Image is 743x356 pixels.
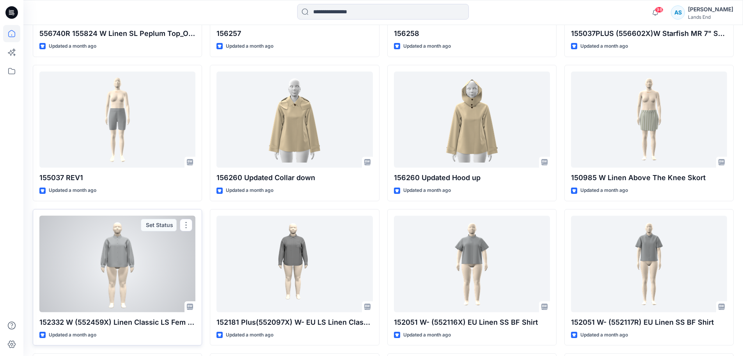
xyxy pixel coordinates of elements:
[49,42,96,50] p: Updated a month ago
[49,186,96,195] p: Updated a month ago
[688,14,733,20] div: Lands End
[580,186,628,195] p: Updated a month ago
[39,72,195,168] a: 155037 REV1
[49,331,96,339] p: Updated a month ago
[216,72,372,168] a: 156260 Updated Collar down
[394,317,550,328] p: 152051 W- (552116X) EU Linen SS BF Shirt
[39,317,195,328] p: 152332 W (552459X) Linen Classic LS Fem Shirt_REV1
[226,42,273,50] p: Updated a month ago
[216,216,372,312] a: 152181 Plus(552097X) W- EU LS Linen Classic Button- Through Shirt
[571,317,727,328] p: 152051 W- (552117R) EU Linen SS BF Shirt
[571,28,727,39] p: 155037PLUS (556602X)W Starfish MR 7" Short
[671,5,685,20] div: AS
[216,28,372,39] p: 156257
[39,28,195,39] p: 556740R 155824 W Linen SL Peplum Top_OP2_REV2
[580,42,628,50] p: Updated a month ago
[394,28,550,39] p: 156258
[688,5,733,14] div: [PERSON_NAME]
[394,172,550,183] p: 156260 Updated Hood up
[394,216,550,312] a: 152051 W- (552116X) EU Linen SS BF Shirt
[571,72,727,168] a: 150985 W Linen Above The Knee Skort
[580,331,628,339] p: Updated a month ago
[403,186,451,195] p: Updated a month ago
[216,317,372,328] p: 152181 Plus(552097X) W- EU LS Linen Classic Button- Through Shirt
[403,42,451,50] p: Updated a month ago
[226,186,273,195] p: Updated a month ago
[39,172,195,183] p: 155037 REV1
[39,216,195,312] a: 152332 W (552459X) Linen Classic LS Fem Shirt_REV1
[394,72,550,168] a: 156260 Updated Hood up
[403,331,451,339] p: Updated a month ago
[226,331,273,339] p: Updated a month ago
[571,172,727,183] p: 150985 W Linen Above The Knee Skort
[655,7,663,13] span: 98
[216,172,372,183] p: 156260 Updated Collar down
[571,216,727,312] a: 152051 W- (552117R) EU Linen SS BF Shirt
